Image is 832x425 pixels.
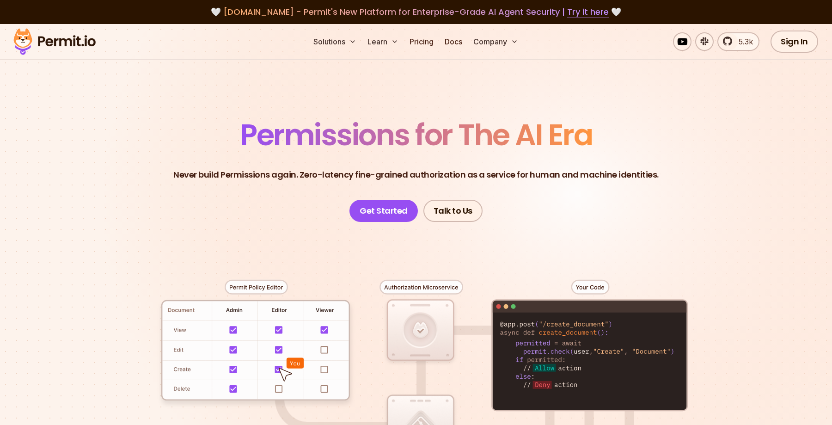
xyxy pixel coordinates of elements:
button: Learn [364,32,402,51]
p: Never build Permissions again. Zero-latency fine-grained authorization as a service for human and... [173,168,659,181]
button: Company [470,32,522,51]
img: Permit logo [9,26,100,57]
span: 5.3k [733,36,753,47]
a: Pricing [406,32,437,51]
a: Talk to Us [423,200,483,222]
a: Sign In [771,31,818,53]
div: 🤍 🤍 [22,6,810,18]
a: 5.3k [717,32,759,51]
a: Docs [441,32,466,51]
a: Get Started [349,200,418,222]
a: Try it here [567,6,609,18]
span: [DOMAIN_NAME] - Permit's New Platform for Enterprise-Grade AI Agent Security | [223,6,609,18]
button: Solutions [310,32,360,51]
span: Permissions for The AI Era [240,114,592,155]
